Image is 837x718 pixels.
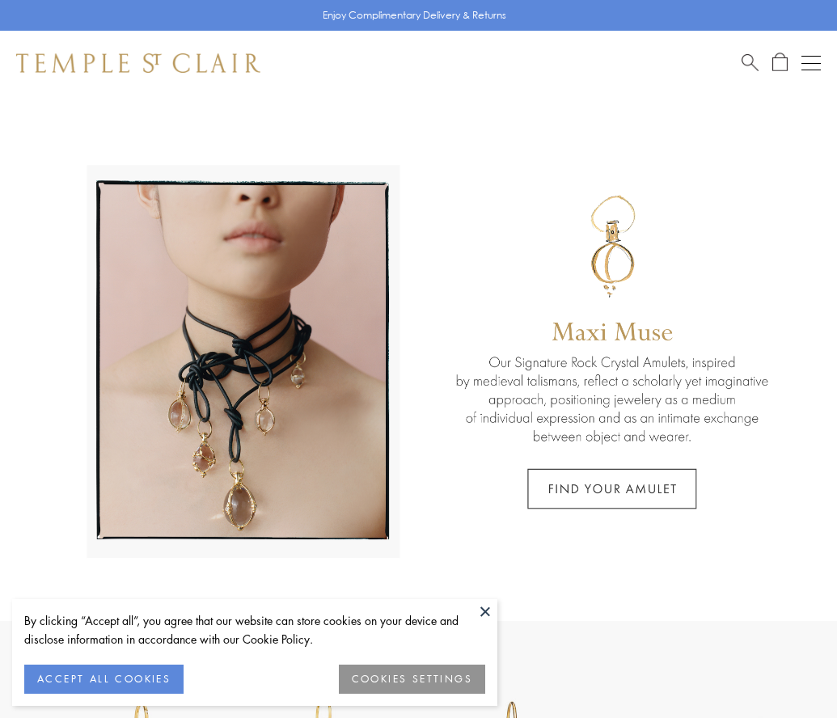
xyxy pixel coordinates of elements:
img: Temple St. Clair [16,53,260,73]
button: COOKIES SETTINGS [339,665,485,694]
a: Search [742,53,759,73]
button: ACCEPT ALL COOKIES [24,665,184,694]
p: Enjoy Complimentary Delivery & Returns [323,7,506,23]
button: Open navigation [801,53,821,73]
div: By clicking “Accept all”, you agree that our website can store cookies on your device and disclos... [24,611,485,648]
a: Open Shopping Bag [772,53,788,73]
